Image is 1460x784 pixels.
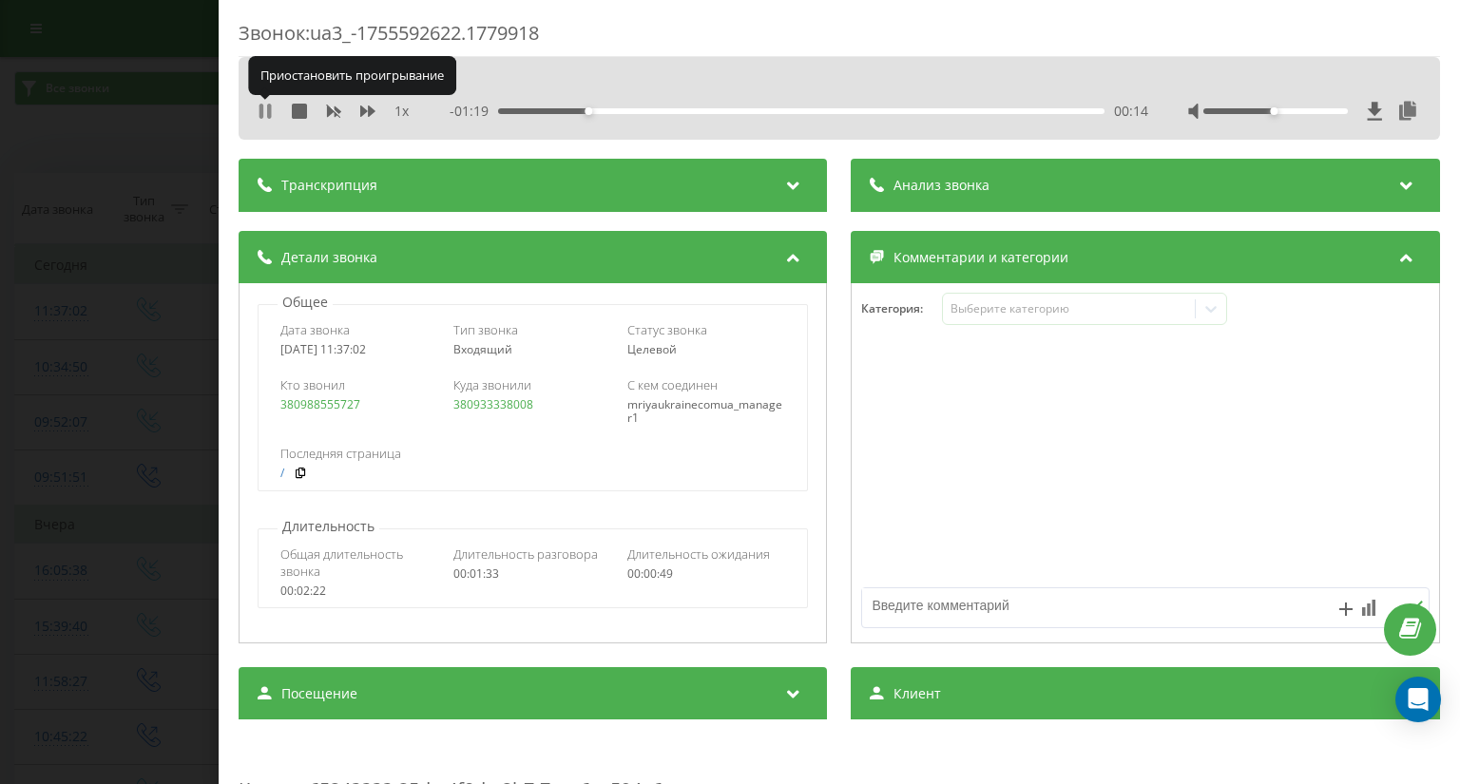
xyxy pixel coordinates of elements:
span: С кем соединен [627,376,718,393]
span: Входящий [454,341,513,357]
span: Тип звонка [454,321,519,338]
span: Последняя страница [280,445,401,462]
div: Accessibility label [586,107,593,115]
span: 00:14 [1114,102,1148,121]
p: Общее [278,293,333,312]
span: Кто звонил [280,376,345,393]
span: Статус звонка [627,321,707,338]
span: Детали звонка [281,248,377,267]
a: / [280,467,284,480]
span: Дата звонка [280,321,350,338]
h4: Категория : [862,302,943,316]
div: [DATE] 11:37:02 [280,343,439,356]
span: Длительность разговора [454,545,599,563]
span: Транскрипция [281,176,377,195]
div: Open Intercom Messenger [1395,677,1441,722]
span: Комментарии и категории [894,248,1069,267]
div: 00:02:22 [280,584,439,598]
div: mriyaukrainecomua_manager1 [627,398,786,426]
span: Куда звонили [454,376,532,393]
span: Целевой [627,341,677,357]
div: Accessibility label [1271,107,1278,115]
span: Посещение [281,684,357,703]
div: 00:01:33 [454,567,613,581]
div: Приостановить проигрывание [248,56,456,94]
a: 380933338008 [454,396,534,412]
span: Длительность ожидания [627,545,770,563]
a: 380988555727 [280,396,360,412]
div: 00:00:49 [627,567,786,581]
span: Анализ звонка [894,176,990,195]
span: Общая длительность звонка [280,545,439,580]
div: Звонок : ua3_-1755592622.1779918 [239,20,1440,57]
span: - 01:19 [451,102,499,121]
div: Выберите категорию [951,301,1188,316]
p: Длительность [278,517,379,536]
span: 1 x [394,102,409,121]
span: Клиент [894,684,942,703]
